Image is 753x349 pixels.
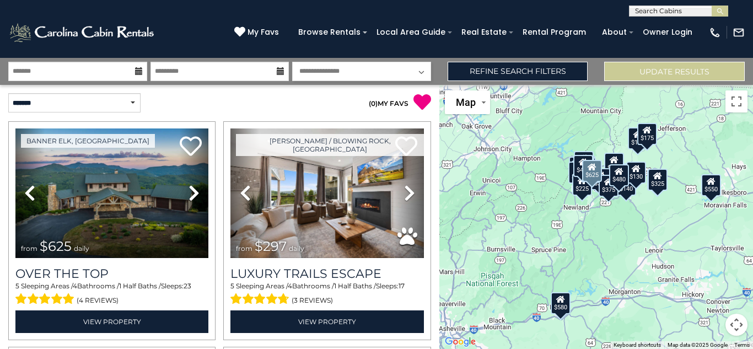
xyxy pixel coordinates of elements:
[448,62,588,81] a: Refine Search Filters
[369,99,408,108] a: (0)MY FAVS
[15,128,208,258] img: thumbnail_167153549.jpeg
[626,162,646,184] div: $130
[596,24,632,41] a: About
[582,160,602,182] div: $625
[248,26,279,38] span: My Favs
[456,24,512,41] a: Real Estate
[733,26,745,39] img: mail-regular-white.png
[399,282,405,290] span: 17
[184,282,191,290] span: 23
[15,266,208,281] a: Over The Top
[230,281,423,308] div: Sleeping Areas / Bathrooms / Sleeps:
[289,244,304,253] span: daily
[230,128,423,258] img: thumbnail_168695581.jpeg
[638,122,658,144] div: $175
[517,24,591,41] a: Rental Program
[599,174,619,196] div: $375
[609,164,629,186] div: $480
[371,99,375,108] span: 0
[21,134,155,148] a: Banner Elk, [GEOGRAPHIC_DATA]
[292,293,333,308] span: (3 reviews)
[725,90,747,112] button: Toggle fullscreen view
[701,174,721,196] div: $550
[21,244,37,253] span: from
[725,314,747,336] button: Map camera controls
[77,293,119,308] span: (4 reviews)
[573,174,593,196] div: $225
[569,161,589,183] div: $230
[604,153,624,175] div: $349
[180,135,202,159] a: Add to favorites
[15,310,208,333] a: View Property
[236,244,252,253] span: from
[456,96,476,108] span: Map
[668,342,728,348] span: Map data ©2025 Google
[255,238,287,254] span: $297
[293,24,366,41] a: Browse Rentals
[15,282,19,290] span: 5
[288,282,292,290] span: 4
[445,90,490,114] button: Change map style
[616,173,636,195] div: $140
[637,24,698,41] a: Owner Login
[40,238,72,254] span: $625
[8,22,157,44] img: White-1-2.png
[73,282,77,290] span: 4
[230,310,423,333] a: View Property
[234,26,282,39] a: My Favs
[236,134,423,156] a: [PERSON_NAME] / Blowing Rock, [GEOGRAPHIC_DATA]
[442,335,478,349] img: Google
[574,151,594,173] div: $125
[15,281,208,308] div: Sleeping Areas / Bathrooms / Sleeps:
[628,127,648,149] div: $175
[648,169,668,191] div: $325
[371,24,451,41] a: Local Area Guide
[74,244,89,253] span: daily
[334,282,376,290] span: 1 Half Baths /
[442,335,478,349] a: Open this area in Google Maps (opens a new window)
[230,282,234,290] span: 5
[573,154,593,176] div: $425
[551,292,571,314] div: $580
[709,26,721,39] img: phone-regular-white.png
[734,342,750,348] a: Terms (opens in new tab)
[369,99,378,108] span: ( )
[604,62,745,81] button: Update Results
[614,341,661,349] button: Keyboard shortcuts
[119,282,161,290] span: 1 Half Baths /
[230,266,423,281] a: Luxury Trails Escape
